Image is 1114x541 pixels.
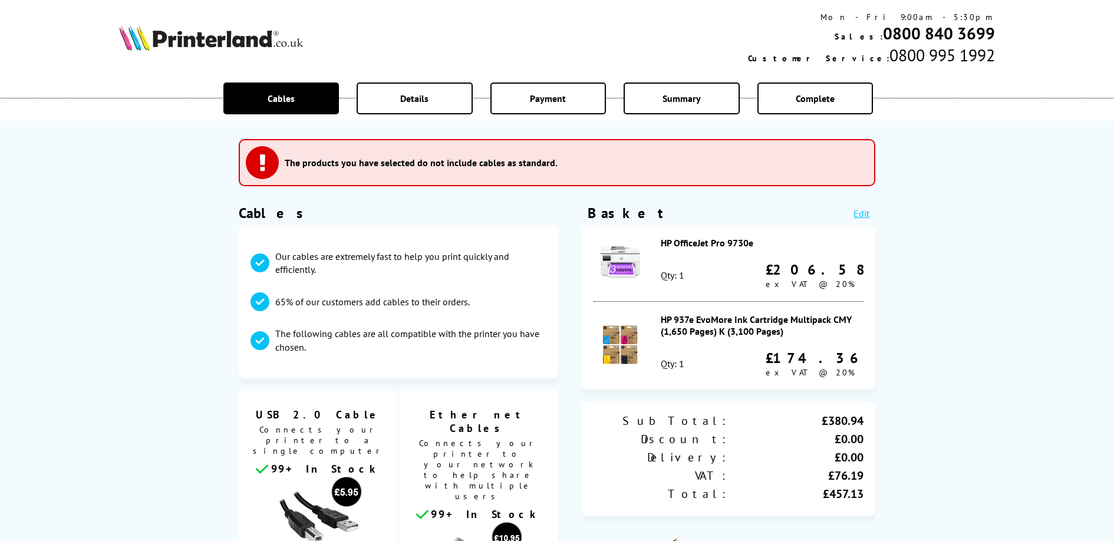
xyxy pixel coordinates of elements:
div: £457.13 [729,486,863,502]
span: 0800 995 1992 [889,44,995,66]
div: Total: [594,486,729,502]
span: Connects your printer to a single computer [245,421,392,462]
div: Basket [588,204,664,222]
span: Details [400,93,429,104]
div: £0.00 [729,431,863,447]
div: £174.36 [766,349,863,367]
img: Printerland Logo [119,25,303,51]
div: Qty: 1 [661,269,684,281]
span: USB 2.0 Cable [248,408,389,421]
span: Sales: [835,31,883,42]
span: ex VAT @ 20% [766,367,855,378]
span: Customer Service: [748,53,889,64]
span: Cables [268,93,295,104]
div: Mon - Fri 9:00am - 5:30pm [748,12,995,22]
img: HP 937e EvoMore Ink Cartridge Multipack CMY (1,650 Pages) K (3,100 Pages) [599,324,641,365]
div: VAT: [594,468,729,483]
a: Edit [853,207,869,219]
p: The following cables are all compatible with the printer you have chosen. [275,327,546,354]
span: Payment [530,93,566,104]
h1: Cables [239,204,558,222]
div: Sub Total: [594,413,729,428]
span: Connects your printer to your network to help share with multiple users [405,435,552,507]
div: £380.94 [729,413,863,428]
h3: The products you have selected do not include cables as standard. [285,157,558,169]
p: 65% of our customers add cables to their orders. [275,295,470,308]
div: £76.19 [729,468,863,483]
p: Our cables are extremely fast to help you print quickly and efficiently. [275,250,546,276]
div: Discount: [594,431,729,447]
div: Delivery: [594,450,729,465]
span: ex VAT @ 20% [766,279,855,289]
div: £206.58 [766,260,863,279]
a: 0800 840 3699 [883,22,995,44]
div: HP 937e EvoMore Ink Cartridge Multipack CMY (1,650 Pages) K (3,100 Pages) [661,314,863,337]
span: Summary [663,93,701,104]
span: Ethernet Cables [408,408,549,435]
span: Complete [796,93,835,104]
div: HP OfficeJet Pro 9730e [661,237,863,249]
span: 99+ In Stock [431,507,540,521]
img: HP OfficeJet Pro 9730e [599,242,641,283]
span: 99+ In Stock [271,462,381,476]
div: Qty: 1 [661,358,684,370]
div: £0.00 [729,450,863,465]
